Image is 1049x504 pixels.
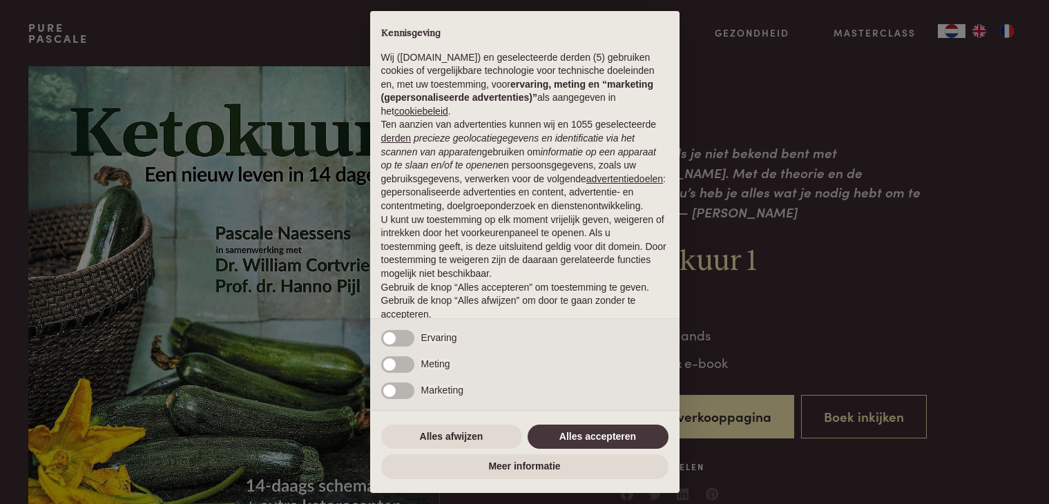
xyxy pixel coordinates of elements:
p: Gebruik de knop “Alles accepteren” om toestemming te geven. Gebruik de knop “Alles afwijzen” om d... [381,281,668,322]
p: U kunt uw toestemming op elk moment vrijelijk geven, weigeren of intrekken door het voorkeurenpan... [381,213,668,281]
span: Ervaring [421,332,457,343]
strong: ervaring, meting en “marketing (gepersonaliseerde advertenties)” [381,79,653,104]
button: Alles accepteren [528,425,668,449]
span: Marketing [421,385,463,396]
a: cookiebeleid [394,106,448,117]
p: Wij ([DOMAIN_NAME]) en geselecteerde derden (5) gebruiken cookies of vergelijkbare technologie vo... [381,51,668,119]
h2: Kennisgeving [381,28,668,40]
p: Ten aanzien van advertenties kunnen wij en 1055 geselecteerde gebruiken om en persoonsgegevens, z... [381,118,668,213]
em: informatie op een apparaat op te slaan en/of te openen [381,146,657,171]
button: advertentiedoelen [586,173,663,186]
button: Alles afwijzen [381,425,522,449]
span: Meting [421,358,450,369]
button: derden [381,132,412,146]
em: precieze geolocatiegegevens en identificatie via het scannen van apparaten [381,133,635,157]
button: Meer informatie [381,454,668,479]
